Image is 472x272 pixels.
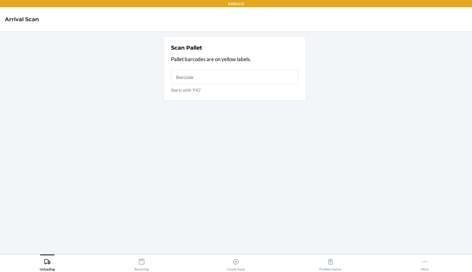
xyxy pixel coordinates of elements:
div: Unloading [40,256,55,271]
button: More [378,254,472,271]
h2: Scan Pallet [171,44,202,52]
button: Create Issue [189,254,283,271]
button: Problem Solver [283,254,377,271]
div: Receiving [134,256,149,271]
button: Receiving [94,254,189,271]
input: Starts with 'PID' [171,70,298,84]
div: More [421,256,429,271]
div: Create Issue [227,256,245,271]
p: Starts with 'PID' [171,87,298,93]
div: Problem Solver [319,256,342,271]
p: Pallet barcodes are on yellow labels. [171,55,298,63]
p: EWR1CD [228,1,244,7]
h4: Arrival Scan [5,15,39,23]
